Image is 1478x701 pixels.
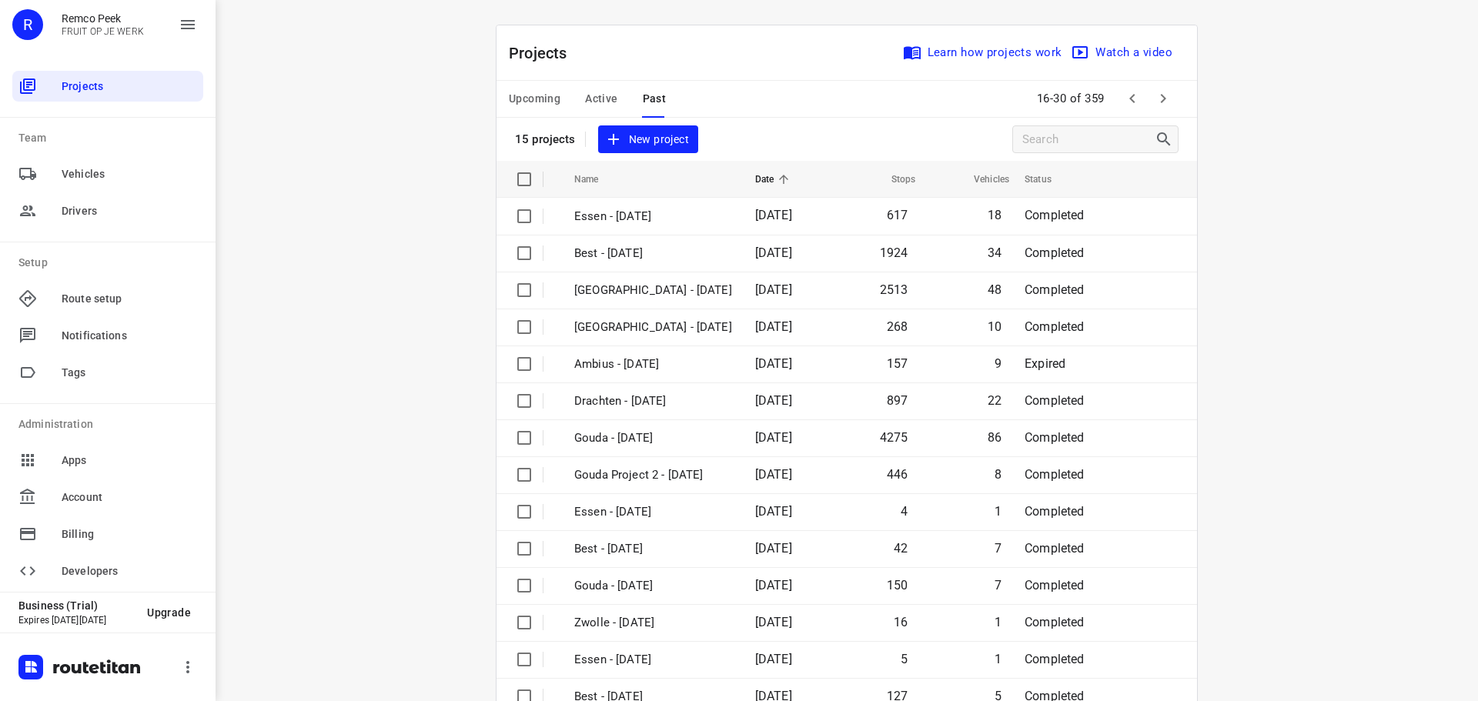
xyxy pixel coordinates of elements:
span: [DATE] [755,282,792,297]
p: Administration [18,416,203,432]
span: [DATE] [755,319,792,334]
p: Ambius - Monday [574,356,732,373]
span: Drivers [62,203,197,219]
span: Upcoming [509,89,560,108]
span: 617 [887,208,908,222]
span: Completed [1025,393,1085,408]
span: [DATE] [755,208,792,222]
span: Vehicles [62,166,197,182]
span: Completed [1025,319,1085,334]
p: Business (Trial) [18,599,135,612]
span: 897 [887,393,908,408]
span: Name [574,170,619,189]
span: Status [1025,170,1072,189]
span: Completed [1025,282,1085,297]
div: Developers [12,556,203,586]
span: [DATE] [755,467,792,482]
button: Upgrade [135,599,203,626]
span: 150 [887,578,908,593]
div: Tags [12,357,203,388]
p: Essen - Thursday [574,651,732,669]
span: [DATE] [755,356,792,371]
span: Completed [1025,467,1085,482]
span: Notifications [62,328,197,344]
span: 1 [995,504,1001,519]
span: Completed [1025,615,1085,629]
p: Best - Monday [574,245,732,262]
span: Active [585,89,617,108]
span: [DATE] [755,541,792,556]
div: Vehicles [12,159,203,189]
input: Search projects [1022,128,1155,152]
span: 4 [901,504,908,519]
span: [DATE] [755,504,792,519]
span: Date [755,170,794,189]
span: Projects [62,78,197,95]
div: Apps [12,445,203,476]
p: Team [18,130,203,146]
span: Vehicles [954,170,1009,189]
span: 4275 [880,430,908,445]
span: [DATE] [755,393,792,408]
p: Projects [509,42,580,65]
p: Drachten - Monday [574,392,732,410]
span: 5 [901,652,908,666]
span: [DATE] [755,652,792,666]
span: Completed [1025,245,1085,260]
span: 7 [995,578,1001,593]
span: Completed [1025,652,1085,666]
span: Developers [62,563,197,579]
span: Tags [62,365,197,381]
div: Billing [12,519,203,549]
span: 268 [887,319,908,334]
p: Essen - Friday [574,503,732,521]
div: Projects [12,71,203,102]
div: Search [1155,130,1178,149]
span: 157 [887,356,908,371]
span: 1 [995,652,1001,666]
span: 446 [887,467,908,482]
span: 16-30 of 359 [1031,82,1111,115]
span: [DATE] [755,615,792,629]
span: Route setup [62,291,197,307]
span: 7 [995,541,1001,556]
span: Completed [1025,430,1085,445]
span: [DATE] [755,245,792,260]
span: 1 [995,615,1001,629]
span: New project [607,130,689,149]
span: Stops [871,170,916,189]
p: Best - Friday [574,540,732,558]
span: Upgrade [147,606,191,619]
p: Remco Peek [62,12,144,25]
p: Zwolle - Monday [574,282,732,299]
span: 16 [894,615,908,629]
div: Route setup [12,283,203,314]
p: Expires [DATE][DATE] [18,615,135,626]
button: New project [598,125,698,154]
p: Zwolle - Friday [574,614,732,632]
span: [DATE] [755,430,792,445]
span: Completed [1025,504,1085,519]
span: [DATE] [755,578,792,593]
span: 1924 [880,245,908,260]
span: Completed [1025,578,1085,593]
span: 86 [988,430,1001,445]
span: Apps [62,452,197,469]
span: 22 [988,393,1001,408]
span: Past [643,89,667,108]
span: 48 [988,282,1001,297]
span: 9 [995,356,1001,371]
span: 18 [988,208,1001,222]
p: FRUIT OP JE WERK [62,26,144,37]
p: Essen - Monday [574,208,732,225]
div: R [12,9,43,40]
p: Gouda - Friday [574,577,732,595]
p: Antwerpen - Monday [574,319,732,336]
span: 10 [988,319,1001,334]
p: Gouda Project 2 - Monday [574,466,732,484]
span: Completed [1025,541,1085,556]
p: 15 projects [515,132,576,146]
span: 8 [995,467,1001,482]
span: 34 [988,245,1001,260]
span: 42 [894,541,908,556]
